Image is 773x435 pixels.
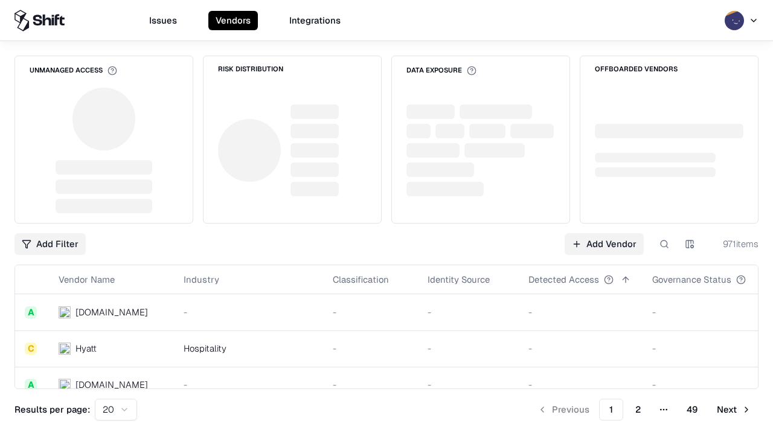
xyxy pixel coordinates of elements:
div: Data Exposure [406,66,476,76]
button: Issues [142,11,184,30]
div: A [25,306,37,318]
div: Governance Status [652,273,731,286]
div: - [528,342,633,355]
div: [DOMAIN_NAME] [75,306,148,318]
div: - [184,378,313,391]
div: Vendor Name [59,273,115,286]
div: - [528,306,633,318]
img: Hyatt [59,343,71,355]
div: Detected Access [528,273,599,286]
div: - [333,342,408,355]
nav: pagination [530,399,759,420]
div: - [652,306,765,318]
p: Results per page: [14,403,90,416]
div: Offboarded Vendors [595,66,678,72]
img: intrado.com [59,306,71,318]
a: Add Vendor [565,233,644,255]
button: Add Filter [14,233,86,255]
div: - [652,342,765,355]
button: Vendors [208,11,258,30]
div: Hospitality [184,342,313,355]
button: 2 [626,399,650,420]
div: [DOMAIN_NAME] [75,378,148,391]
div: - [333,306,408,318]
div: - [184,306,313,318]
div: Identity Source [428,273,490,286]
button: Next [710,399,759,420]
div: - [333,378,408,391]
div: Industry [184,273,219,286]
div: 971 items [710,237,759,250]
div: - [428,342,509,355]
button: Integrations [282,11,348,30]
button: 1 [599,399,623,420]
button: 49 [677,399,707,420]
div: - [428,378,509,391]
div: Risk Distribution [218,66,283,72]
div: A [25,379,37,391]
div: - [528,378,633,391]
img: primesec.co.il [59,379,71,391]
div: Unmanaged Access [30,66,117,76]
div: - [428,306,509,318]
div: - [652,378,765,391]
div: Classification [333,273,389,286]
div: C [25,343,37,355]
div: Hyatt [75,342,97,355]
